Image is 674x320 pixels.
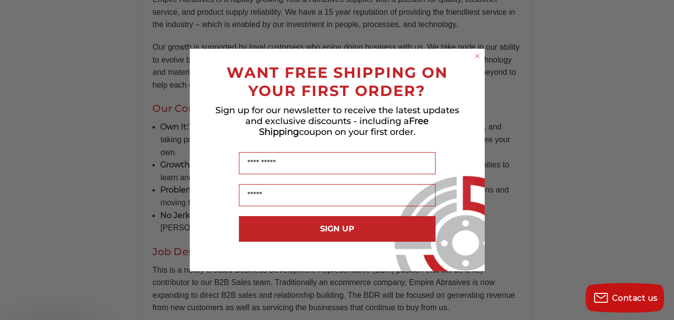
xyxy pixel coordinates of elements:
button: Close dialog [472,51,482,61]
span: Contact us [612,293,658,303]
span: WANT FREE SHIPPING ON YOUR FIRST ORDER? [227,64,448,100]
button: SIGN UP [239,216,436,242]
button: Contact us [586,283,664,313]
span: Free Shipping [259,116,429,137]
input: Email [239,184,436,206]
span: Sign up for our newsletter to receive the latest updates and exclusive discounts - including a co... [215,105,459,137]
